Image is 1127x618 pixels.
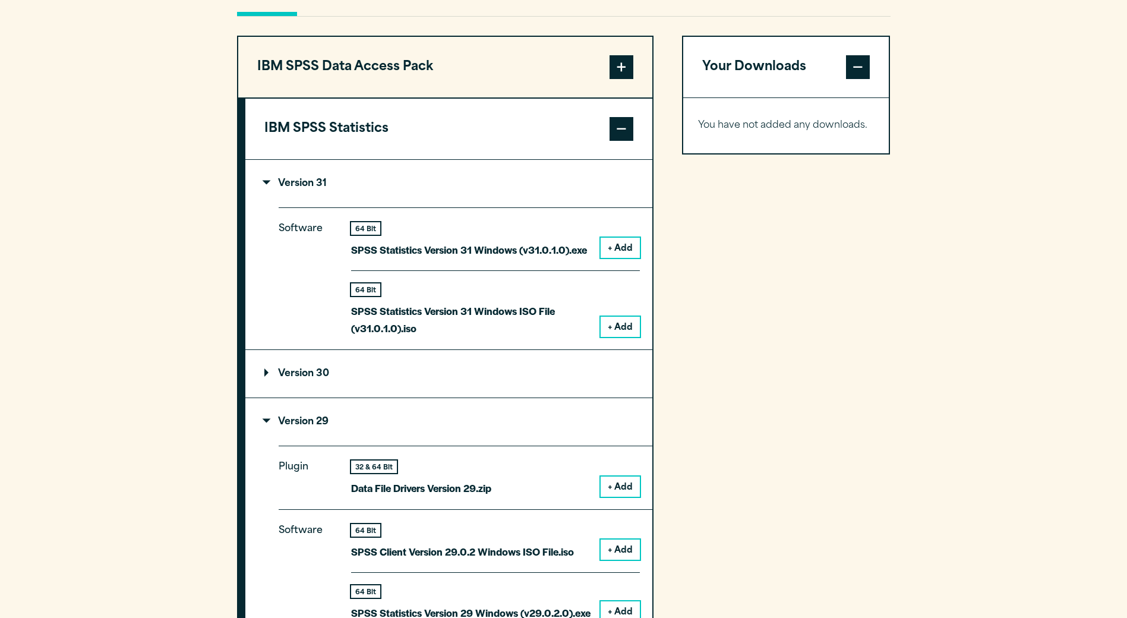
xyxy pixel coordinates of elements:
[351,461,397,473] div: 32 & 64 Bit
[279,522,332,612] p: Software
[245,398,652,446] summary: Version 29
[351,585,380,598] div: 64 Bit
[351,241,587,258] p: SPSS Statistics Version 31 Windows (v31.0.1.0).exe
[683,37,889,97] button: Your Downloads
[264,417,329,427] p: Version 29
[601,477,640,497] button: + Add
[245,99,652,159] button: IBM SPSS Statistics
[351,302,591,337] p: SPSS Statistics Version 31 Windows ISO File (v31.0.1.0).iso
[351,480,491,497] p: Data File Drivers Version 29.zip
[351,524,380,537] div: 64 Bit
[279,459,332,487] p: Plugin
[601,238,640,258] button: + Add
[264,369,329,379] p: Version 30
[683,97,889,153] div: Your Downloads
[245,350,652,398] summary: Version 30
[698,117,875,134] p: You have not added any downloads.
[279,220,332,327] p: Software
[601,317,640,337] button: + Add
[351,222,380,235] div: 64 Bit
[238,37,652,97] button: IBM SPSS Data Access Pack
[264,179,327,188] p: Version 31
[245,160,652,207] summary: Version 31
[601,540,640,560] button: + Add
[351,283,380,296] div: 64 Bit
[351,543,574,560] p: SPSS Client Version 29.0.2 Windows ISO File.iso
